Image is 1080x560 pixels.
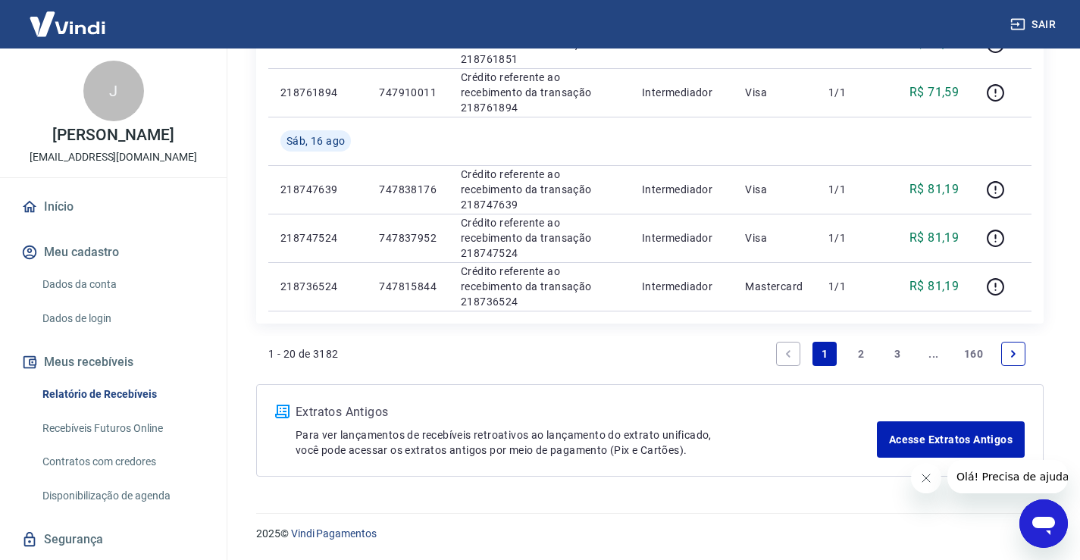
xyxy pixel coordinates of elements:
[286,133,345,149] span: Sáb, 16 ago
[745,279,804,294] p: Mastercard
[877,421,1025,458] a: Acesse Extratos Antigos
[18,1,117,47] img: Vindi
[9,11,127,23] span: Olá! Precisa de ajuda?
[291,527,377,540] a: Vindi Pagamentos
[642,85,721,100] p: Intermediador
[268,346,339,361] p: 1 - 20 de 3182
[1001,342,1025,366] a: Next page
[909,277,959,296] p: R$ 81,19
[36,379,208,410] a: Relatório de Recebíveis
[909,229,959,247] p: R$ 81,19
[1019,499,1068,548] iframe: Botão para abrir a janela de mensagens
[18,190,208,224] a: Início
[36,480,208,512] a: Disponibilização de agenda
[379,279,437,294] p: 747815844
[828,85,873,100] p: 1/1
[885,342,909,366] a: Page 3
[909,83,959,102] p: R$ 71,59
[947,460,1068,493] iframe: Mensagem da empresa
[745,230,804,246] p: Visa
[52,127,174,143] p: [PERSON_NAME]
[296,427,877,458] p: Para ver lançamentos de recebíveis retroativos ao lançamento do extrato unificado, você pode aces...
[812,342,837,366] a: Page 1 is your current page
[828,182,873,197] p: 1/1
[958,342,989,366] a: Page 160
[296,403,877,421] p: Extratos Antigos
[770,336,1031,372] ul: Pagination
[461,167,618,212] p: Crédito referente ao recebimento da transação 218747639
[745,85,804,100] p: Visa
[36,446,208,477] a: Contratos com credores
[461,264,618,309] p: Crédito referente ao recebimento da transação 218736524
[18,346,208,379] button: Meus recebíveis
[256,526,1044,542] p: 2025 ©
[922,342,946,366] a: Jump forward
[776,342,800,366] a: Previous page
[461,215,618,261] p: Crédito referente ao recebimento da transação 218747524
[18,523,208,556] a: Segurança
[642,182,721,197] p: Intermediador
[30,149,197,165] p: [EMAIL_ADDRESS][DOMAIN_NAME]
[828,230,873,246] p: 1/1
[849,342,873,366] a: Page 2
[911,463,941,493] iframe: Fechar mensagem
[379,230,437,246] p: 747837952
[36,413,208,444] a: Recebíveis Futuros Online
[280,85,355,100] p: 218761894
[379,85,437,100] p: 747910011
[909,180,959,199] p: R$ 81,19
[280,230,355,246] p: 218747524
[18,236,208,269] button: Meu cadastro
[36,303,208,334] a: Dados de login
[642,230,721,246] p: Intermediador
[461,70,618,115] p: Crédito referente ao recebimento da transação 218761894
[280,182,355,197] p: 218747639
[745,182,804,197] p: Visa
[280,279,355,294] p: 218736524
[36,269,208,300] a: Dados da conta
[828,279,873,294] p: 1/1
[379,182,437,197] p: 747838176
[1007,11,1062,39] button: Sair
[642,279,721,294] p: Intermediador
[83,61,144,121] div: J
[275,405,290,418] img: ícone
